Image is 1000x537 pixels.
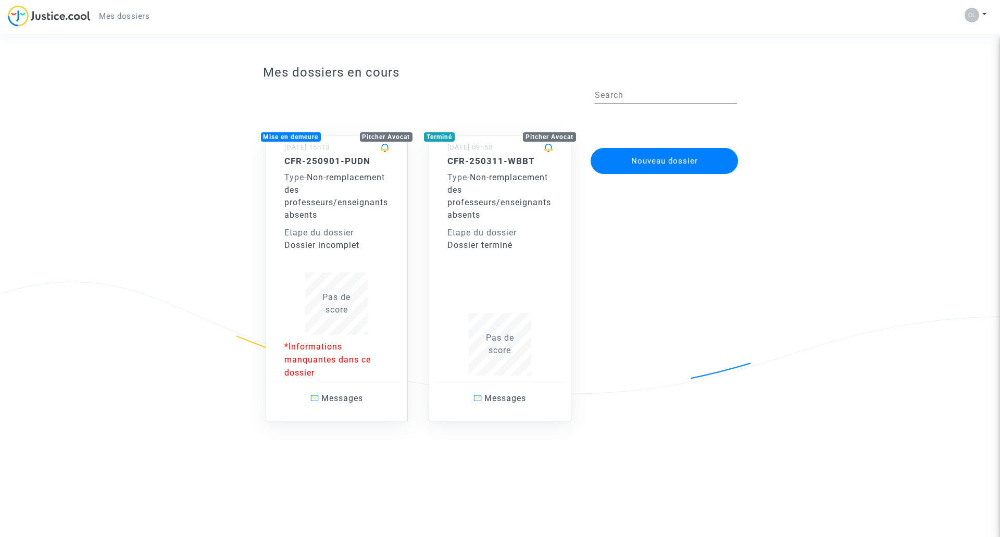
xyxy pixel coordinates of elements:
div: Pitcher Avocat [360,132,413,142]
div: Etape du dossier [447,227,553,239]
span: Non-remplacement des professeurs/enseignants absents [447,172,551,220]
img: 5f983068189655efb37e49889547c707 [965,8,979,22]
div: Dossier incomplet [284,239,390,252]
span: Type [284,172,304,182]
span: - [284,172,307,182]
span: Pas de score [322,292,351,315]
h3: Mes dossiers en cours [263,65,737,80]
small: [DATE] 09h50 [447,143,493,151]
h5: CFR-250311-WBBT [447,156,553,166]
a: Mise en demeurePitcher Avocat[DATE] 15h13CFR-250901-PUDNType-Non-remplacement des professeurs/ens... [255,114,419,422]
h5: CFR-250901-PUDN [284,156,390,166]
img: jc-logo.svg [8,5,91,27]
span: Type [447,172,467,182]
a: TerminéPitcher Avocat[DATE] 09h50CFR-250311-WBBTType-Non-remplacement des professeurs/enseignants... [418,114,582,422]
span: Pas de score [486,333,514,355]
small: [DATE] 15h13 [284,143,330,151]
a: Mes dossiers [91,8,158,24]
span: - [447,172,470,182]
button: Nouveau dossier [591,148,739,174]
span: Messages [321,393,363,403]
div: Terminé [424,132,455,142]
a: Messages [434,381,566,416]
p: *Informations manquantes dans ce dossier [284,340,390,379]
a: Messages [271,381,403,416]
div: Dossier terminé [447,239,553,252]
div: Etape du dossier [284,227,390,239]
div: Mise en demeure [261,132,321,142]
span: Mes dossiers [99,11,149,21]
div: Pitcher Avocat [523,132,576,142]
span: Messages [484,393,526,403]
a: Nouveau dossier [590,141,740,151]
span: Non-remplacement des professeurs/enseignants absents [284,172,388,220]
